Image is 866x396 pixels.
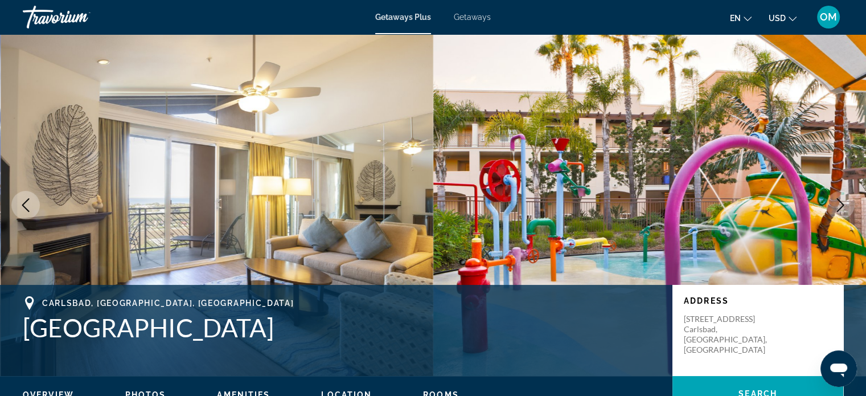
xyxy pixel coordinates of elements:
span: Carlsbad, [GEOGRAPHIC_DATA], [GEOGRAPHIC_DATA] [42,299,294,308]
button: Change language [730,10,752,26]
p: Address [684,296,832,305]
h1: [GEOGRAPHIC_DATA] [23,313,661,342]
button: Change currency [769,10,797,26]
span: OM [820,11,837,23]
iframe: Кнопка для запуску вікна повідомлень [820,350,857,387]
button: Previous image [11,191,40,219]
p: [STREET_ADDRESS] Carlsbad, [GEOGRAPHIC_DATA], [GEOGRAPHIC_DATA] [684,314,775,355]
a: Getaways Plus [375,13,431,22]
span: en [730,14,741,23]
button: User Menu [814,5,843,29]
a: Getaways [454,13,491,22]
span: USD [769,14,786,23]
button: Next image [826,191,855,219]
a: Travorium [23,2,137,32]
